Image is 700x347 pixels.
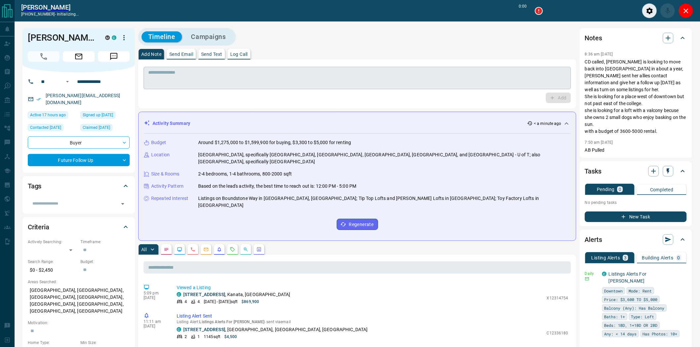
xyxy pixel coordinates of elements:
button: Campaigns [185,31,233,42]
span: Message [98,51,130,62]
span: Call [28,51,60,62]
p: Budget [151,139,166,146]
h2: Tasks [585,166,601,176]
span: Has Photos: 10+ [643,330,678,337]
button: Open [64,78,71,86]
p: Daily [585,271,598,277]
p: , Kanata, [GEOGRAPHIC_DATA] [183,291,290,298]
a: [PERSON_NAME][EMAIL_ADDRESS][DOMAIN_NAME] [46,93,120,105]
p: 0:00 [519,3,527,18]
p: Listing Alert Sent [177,313,568,320]
svg: Lead Browsing Activity [177,247,182,252]
p: All [141,247,147,252]
p: Send Text [201,52,222,57]
p: Actively Searching: [28,239,77,245]
span: Signed up [DATE] [83,112,113,118]
p: C12336180 [547,330,568,336]
div: condos.ca [177,292,181,297]
span: Claimed [DATE] [83,124,110,131]
p: No pending tasks [585,198,687,208]
p: Listing Alert : - sent via email [177,320,568,324]
p: Activity Pattern [151,183,184,190]
button: Regenerate [337,219,378,230]
p: 1 [197,334,200,340]
div: condos.ca [602,272,607,276]
button: Open [118,199,127,209]
span: Listings Alerts For [PERSON_NAME] [199,320,265,324]
svg: Email Verified [36,97,41,101]
div: condos.ca [112,35,116,40]
h1: [PERSON_NAME] [28,32,95,43]
p: Around $1,275,000 to $1,599,900 for buying, $3,300 to $5,000 for renting [198,139,351,146]
p: 4 [185,299,187,305]
span: Type: Loft [631,313,654,320]
div: Activity Summary< a minute ago [144,117,571,130]
a: [STREET_ADDRESS] [183,327,225,332]
div: Notes [585,30,687,46]
h2: [PERSON_NAME] [21,3,79,11]
a: Listings Alerts For [PERSON_NAME] [609,271,647,284]
p: [GEOGRAPHIC_DATA], [GEOGRAPHIC_DATA], [GEOGRAPHIC_DATA], [GEOGRAPHIC_DATA], [GEOGRAPHIC_DATA], [G... [28,285,130,317]
p: Add Note [141,52,161,57]
p: $4,500 [224,334,237,340]
h2: Tags [28,181,41,191]
p: Repeated Interest [151,195,188,202]
div: Alerts [585,232,687,248]
h2: Notes [585,33,602,43]
svg: Emails [203,247,209,252]
span: Balcony (Any): Has Balcony [604,305,665,311]
p: Viewed a Listing [177,284,568,291]
div: mrloft.ca [105,35,110,40]
p: Log Call [230,52,248,57]
span: Email [63,51,95,62]
h2: Criteria [28,222,49,232]
svg: Agent Actions [256,247,262,252]
span: Beds: 1BD, 1+1BD OR 2BD [604,322,658,328]
p: Motivation: [28,320,130,326]
div: Mute [660,3,675,18]
p: Size & Rooms [151,171,180,177]
div: condos.ca [177,327,181,332]
p: 3 [624,255,627,260]
p: AB Pulled [585,147,687,154]
svg: Opportunities [243,247,248,252]
span: Downtown [604,288,623,294]
div: Close [678,3,693,18]
p: 1145 sqft [204,334,220,340]
div: Tasks [585,163,687,179]
h2: Alerts [585,234,602,245]
p: Listings on Boundstone Way in [GEOGRAPHIC_DATA], [GEOGRAPHIC_DATA]; Tip Top Lofts and [PERSON_NAM... [198,195,571,209]
span: initializing... [57,12,79,17]
p: Building Alerts [642,255,674,260]
p: 11:11 am [144,319,167,324]
p: < a minute ago [534,121,561,127]
p: [DATE] [144,295,167,300]
p: $869,900 [241,299,259,305]
p: [PHONE_NUMBER] - [21,11,79,17]
div: Criteria [28,219,130,235]
p: Timeframe: [80,239,130,245]
span: Any: < 14 days [604,330,637,337]
div: Fri Jan 08 2021 [80,111,130,121]
p: [DATE] [144,324,167,328]
a: [STREET_ADDRESS] [183,292,225,297]
p: Location [151,151,170,158]
p: Send Email [169,52,193,57]
svg: Notes [164,247,169,252]
p: 7:50 am [DATE] [585,140,613,145]
div: Tags [28,178,130,194]
span: Contacted [DATE] [30,124,61,131]
svg: Requests [230,247,235,252]
button: Timeline [142,31,182,42]
svg: Listing Alerts [217,247,222,252]
p: 5:09 pm [144,291,167,295]
p: , [GEOGRAPHIC_DATA], [GEOGRAPHIC_DATA], [GEOGRAPHIC_DATA] [183,326,368,333]
p: 8:36 am [DATE] [585,52,613,57]
div: Mon Aug 11 2025 [28,111,77,121]
span: Baths: 1+ [604,313,625,320]
p: [DATE] - [DATE] sqft [204,299,238,305]
p: Search Range: [28,259,77,265]
svg: Email [585,277,590,281]
p: 0 [678,255,680,260]
p: $0 - $2,450 [28,265,77,276]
